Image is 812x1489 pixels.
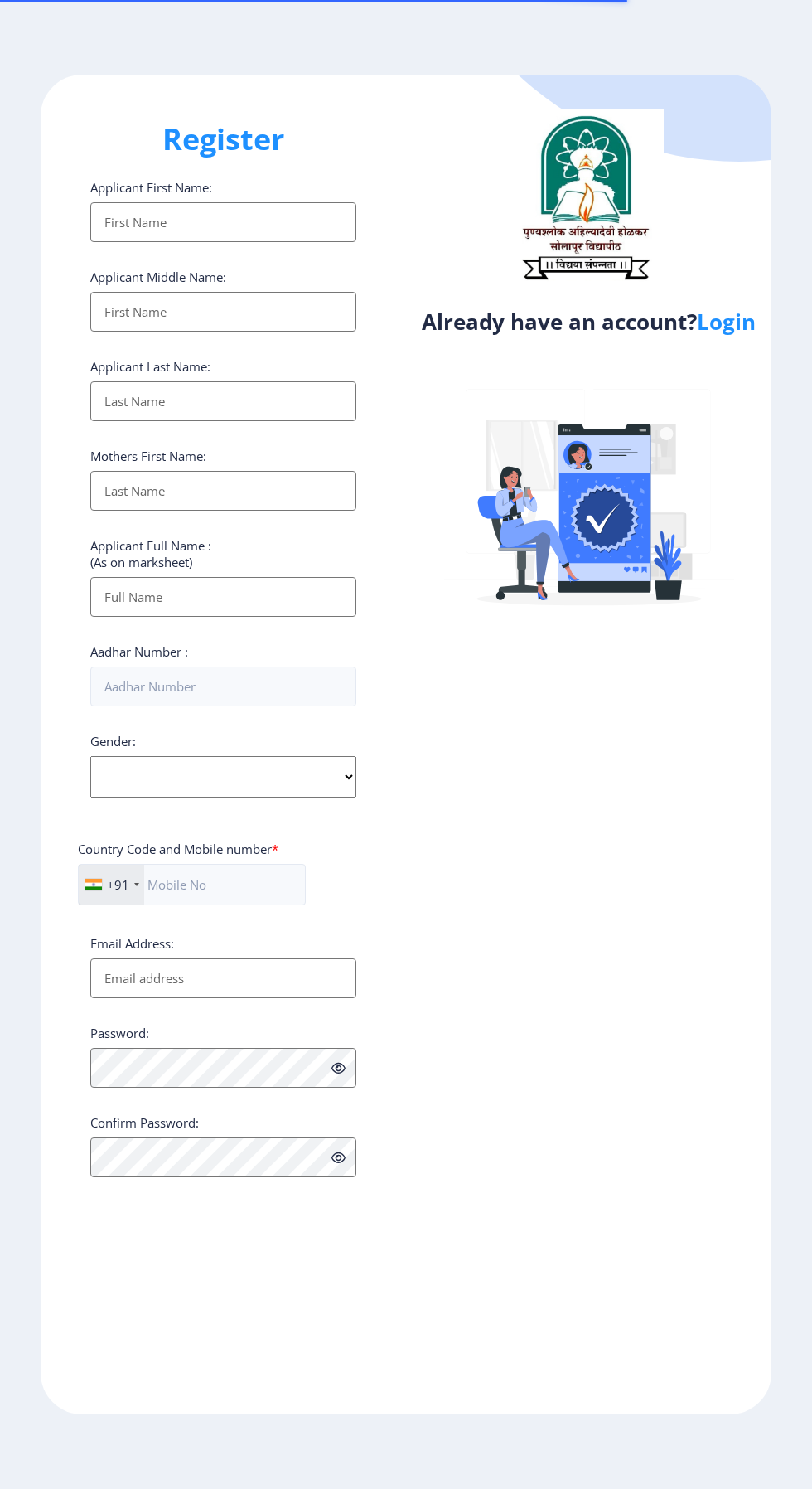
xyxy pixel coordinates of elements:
[90,292,356,332] input: First Name
[90,358,210,375] label: Applicant Last Name:
[90,935,174,952] label: Email Address:
[90,269,226,285] label: Applicant Middle Name:
[90,1114,199,1131] label: Confirm Password:
[90,448,206,464] label: Mothers First Name:
[90,179,212,196] label: Applicant First Name:
[78,864,306,905] input: Mobile No
[90,577,356,617] input: Full Name
[90,471,356,511] input: Last Name
[90,958,356,998] input: Email address
[90,537,211,570] label: Applicant Full Name : (As on marksheet)
[90,667,356,706] input: Aadhar Number
[90,202,356,242] input: First Name
[697,307,756,337] a: Login
[90,119,356,159] h1: Register
[107,876,129,893] div: +91
[506,109,664,286] img: logo
[444,357,734,647] img: Verified-rafiki.svg
[90,381,356,421] input: Last Name
[90,733,136,749] label: Gender:
[90,643,188,660] label: Aadhar Number :
[78,841,278,857] label: Country Code and Mobile number
[90,1025,149,1041] label: Password:
[79,865,144,905] div: India (भारत): +91
[418,308,759,335] h4: Already have an account?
